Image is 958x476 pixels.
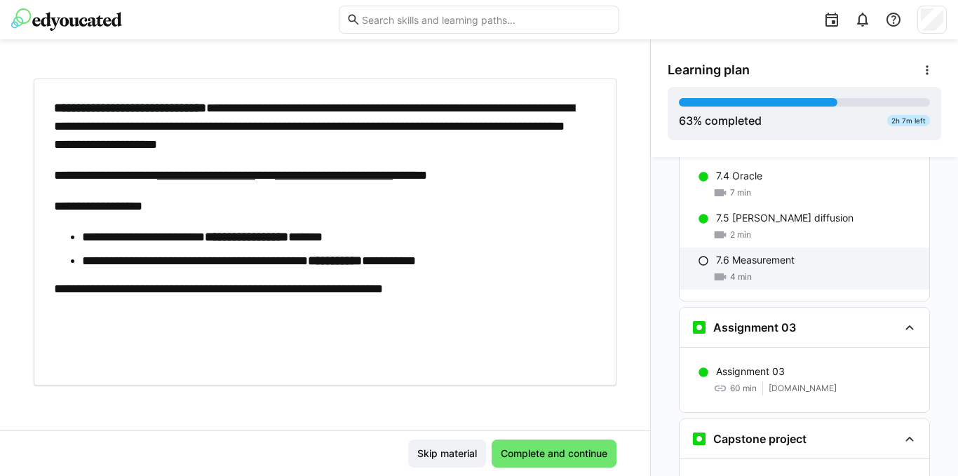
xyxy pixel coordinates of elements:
[730,383,757,394] span: 60 min
[499,447,609,461] span: Complete and continue
[713,432,807,446] h3: Capstone project
[730,271,752,283] span: 4 min
[730,187,751,198] span: 7 min
[679,112,762,129] div: % completed
[713,320,796,334] h3: Assignment 03
[730,229,751,240] span: 2 min
[360,13,612,26] input: Search skills and learning paths…
[887,115,930,126] div: 2h 7m left
[769,383,837,394] span: [DOMAIN_NAME]
[679,114,693,128] span: 63
[716,365,785,379] p: Assignment 03
[492,440,616,468] button: Complete and continue
[716,211,854,225] p: 7.5 [PERSON_NAME] diffusion
[408,440,486,468] button: Skip material
[415,447,479,461] span: Skip material
[716,253,795,267] p: 7.6 Measurement
[668,62,750,78] span: Learning plan
[716,169,762,183] p: 7.4 Oracle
